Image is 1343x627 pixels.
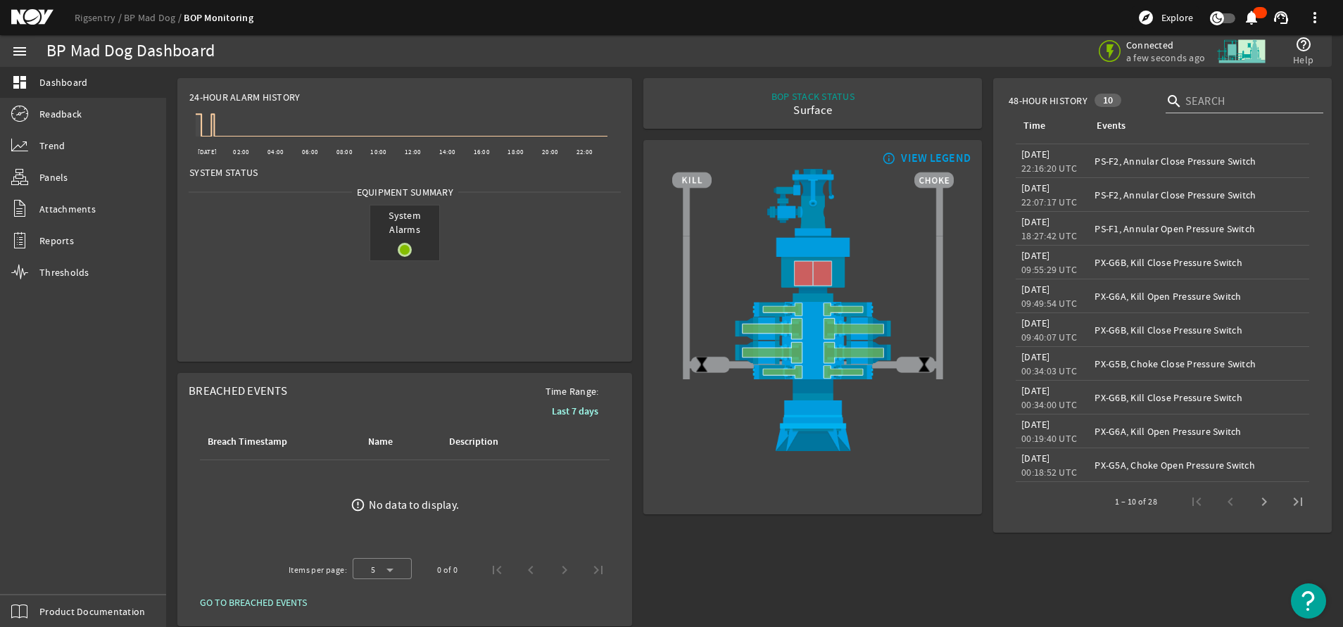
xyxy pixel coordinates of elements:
div: No data to display. [369,498,459,512]
text: 08:00 [336,148,353,156]
span: Panels [39,170,68,184]
text: 18:00 [507,148,524,156]
div: Items per page: [289,563,347,577]
div: Events [1095,118,1298,134]
span: Connected [1126,39,1205,51]
img: ValveClose.png [693,356,710,373]
div: Name [366,434,430,450]
legacy-datetime-component: 00:34:00 UTC [1021,398,1077,411]
span: 24-Hour Alarm History [189,90,300,104]
legacy-datetime-component: [DATE] [1021,418,1050,431]
legacy-datetime-component: 09:49:54 UTC [1021,297,1077,310]
legacy-datetime-component: [DATE] [1021,452,1050,464]
mat-icon: help_outline [1295,36,1312,53]
div: VIEW LEGEND [901,151,971,165]
div: BP Mad Dog Dashboard [46,44,215,58]
div: PS-F2, Annular Close Pressure Switch [1095,154,1304,168]
text: 22:00 [576,148,593,156]
div: Description [447,434,547,450]
img: UpperAnnularClose.png [672,236,954,302]
b: Last 7 days [552,405,598,418]
mat-icon: dashboard [11,74,28,91]
div: Surface [771,103,855,118]
div: BOP STACK STATUS [771,89,855,103]
span: Attachments [39,202,96,216]
div: Time [1023,118,1045,134]
span: Dashboard [39,75,87,89]
legacy-datetime-component: [DATE] [1021,317,1050,329]
div: Breach Timestamp [206,434,349,450]
img: ShearRamOpen.png [672,317,954,341]
i: search [1166,93,1183,110]
span: 48-Hour History [1009,94,1087,108]
input: Search [1185,93,1312,110]
legacy-datetime-component: 22:07:17 UTC [1021,196,1077,208]
div: 10 [1095,94,1122,107]
span: System Alarms [370,205,439,239]
legacy-datetime-component: 09:40:07 UTC [1021,331,1077,343]
a: BOP Monitoring [184,11,253,25]
button: Open Resource Center [1291,583,1326,619]
mat-icon: explore [1137,9,1154,26]
text: 20:00 [542,148,558,156]
img: Skid.svg [1215,25,1268,77]
span: Equipment Summary [352,185,458,199]
span: Time Range: [534,384,610,398]
div: 0 of 0 [437,563,458,577]
legacy-datetime-component: [DATE] [1021,148,1050,160]
span: Trend [39,139,65,153]
span: Thresholds [39,265,89,279]
legacy-datetime-component: 22:16:20 UTC [1021,162,1077,175]
img: WellheadConnector.png [672,379,954,451]
img: TransparentStackSlice.png [678,266,695,287]
span: Explore [1161,11,1193,25]
span: Reports [39,234,74,248]
mat-icon: menu [11,43,28,60]
div: PX-G6B, Kill Close Pressure Switch [1095,323,1304,337]
legacy-datetime-component: 00:34:03 UTC [1021,365,1077,377]
legacy-datetime-component: [DATE] [1021,215,1050,228]
button: Next page [1247,485,1281,519]
text: [DATE] [198,148,217,156]
div: PX-G6A, Kill Open Pressure Switch [1095,289,1304,303]
legacy-datetime-component: 00:19:40 UTC [1021,432,1077,445]
button: GO TO BREACHED EVENTS [189,590,318,615]
legacy-datetime-component: [DATE] [1021,283,1050,296]
div: Time [1021,118,1078,134]
text: 14:00 [439,148,455,156]
div: PX-G5A, Choke Open Pressure Switch [1095,458,1304,472]
img: PipeRamOpen.png [672,365,954,379]
div: PX-G6B, Kill Close Pressure Switch [1095,391,1304,405]
img: ValveClose.png [916,356,933,373]
div: Breach Timestamp [208,434,287,450]
div: PS-F1, Annular Open Pressure Switch [1095,222,1304,236]
div: 1 – 10 of 28 [1115,495,1157,509]
div: Events [1097,118,1126,134]
text: 10:00 [370,148,386,156]
a: BP Mad Dog [124,11,184,24]
text: 04:00 [267,148,284,156]
span: a few seconds ago [1126,51,1205,64]
span: GO TO BREACHED EVENTS [200,595,307,609]
button: Explore [1132,6,1199,29]
text: 12:00 [405,148,421,156]
button: Last page [1281,485,1315,519]
text: 16:00 [474,148,490,156]
span: System Status [189,165,258,179]
mat-icon: error_outline [351,498,365,512]
div: PX-G6A, Kill Open Pressure Switch [1095,424,1304,438]
text: 06:00 [302,148,318,156]
img: TransparentStackSlice.png [931,266,948,287]
button: more_vert [1298,1,1332,34]
mat-icon: support_agent [1273,9,1290,26]
div: PS-F2, Annular Close Pressure Switch [1095,188,1304,202]
span: Product Documentation [39,604,145,619]
div: Description [449,434,498,450]
legacy-datetime-component: 00:18:52 UTC [1021,466,1077,479]
img: ShearRamOpen.png [672,341,954,365]
span: Help [1293,53,1313,67]
div: PX-G6B, Kill Close Pressure Switch [1095,255,1304,270]
legacy-datetime-component: 18:27:42 UTC [1021,229,1077,242]
div: PX-G5B, Choke Close Pressure Switch [1095,357,1304,371]
legacy-datetime-component: 09:55:29 UTC [1021,263,1077,276]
